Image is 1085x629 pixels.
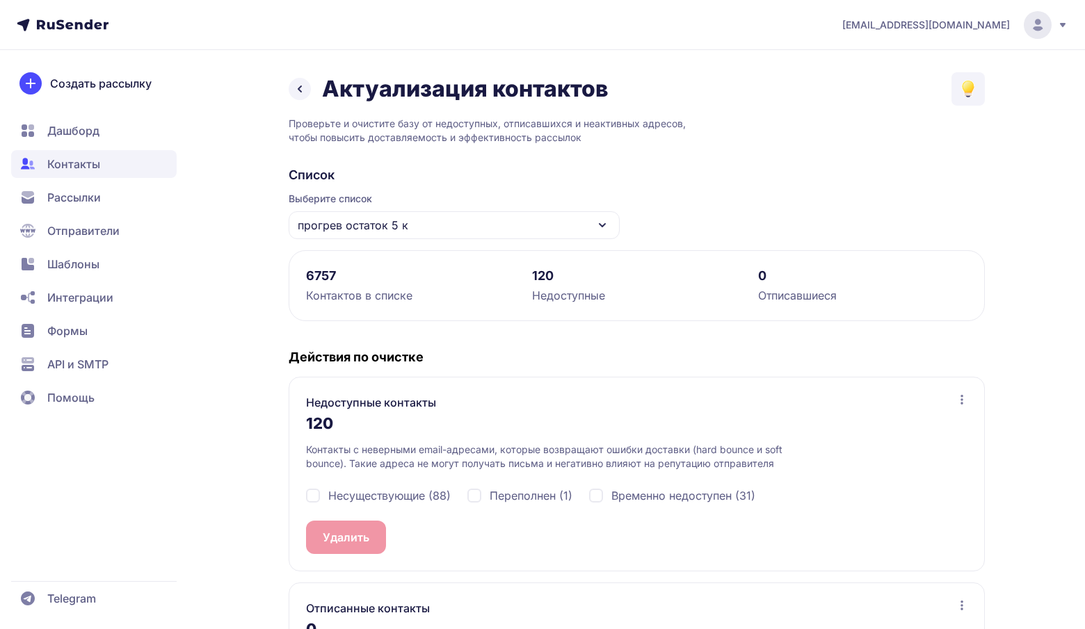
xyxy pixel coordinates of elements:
[50,75,152,92] span: Создать рассылку
[306,443,824,471] p: Контакты с неверными email-адресами, которые возвращают ошибки доставки (hard bounce и soft bounc...
[47,122,99,139] span: Дашборд
[328,487,451,504] span: Несуществующие (88)
[47,590,96,607] span: Telegram
[306,287,515,304] div: Контактов в списке
[47,256,99,272] span: Шаблоны
[47,156,100,172] span: Контакты
[47,356,108,373] span: API и SMTP
[289,349,985,366] h4: Действия по очистке
[532,268,741,284] div: 120
[306,268,515,284] div: 6757
[298,217,408,234] span: прогрев остаток 5 к
[289,117,985,145] p: Проверьте и очистите базу от недоступных, отписавшихся и неактивных адресов, чтобы повысить доста...
[532,287,741,304] div: Недоступные
[322,75,609,103] h1: Актуализация контактов
[758,287,967,304] div: Отписавшиеся
[289,167,985,183] h2: Список
[306,411,967,443] div: 120
[490,487,572,504] span: Переполнен (1)
[47,189,101,206] span: Рассылки
[611,487,755,504] span: Временно недоступен (31)
[842,18,1010,32] span: [EMAIL_ADDRESS][DOMAIN_NAME]
[47,222,120,239] span: Отправители
[47,389,95,406] span: Помощь
[289,192,620,206] span: Выберите список
[47,322,88,339] span: Формы
[306,600,430,616] h3: Отписанные контакты
[306,394,436,411] h3: Недоступные контакты
[11,585,177,612] a: Telegram
[47,289,113,306] span: Интеграции
[758,268,967,284] div: 0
